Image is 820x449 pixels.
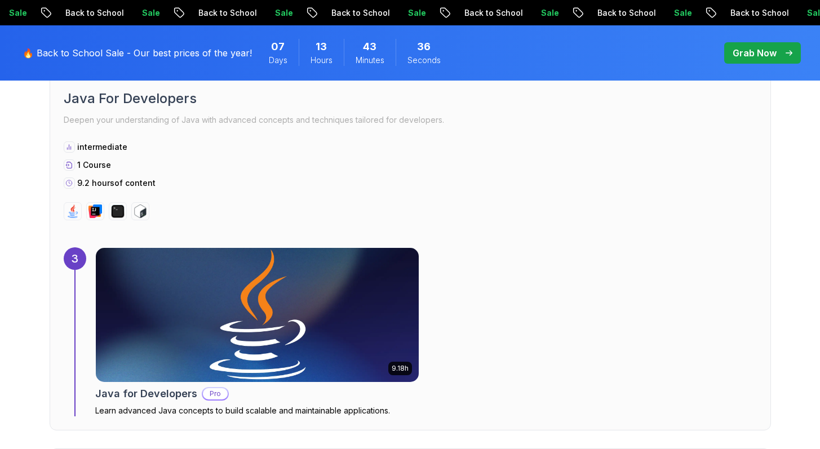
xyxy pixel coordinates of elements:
p: Sale [132,7,168,19]
p: Learn advanced Java concepts to build scalable and maintainable applications. [95,405,419,416]
img: terminal logo [111,205,125,218]
a: Java for Developers card9.18hJava for DevelopersProLearn advanced Java concepts to build scalable... [95,247,419,416]
p: Back to School [55,7,132,19]
p: Back to School [454,7,531,19]
span: Hours [311,55,333,66]
h2: Java For Developers [64,90,757,108]
p: 9.2 hours of content [77,177,156,189]
span: 36 Seconds [417,39,431,55]
p: Deepen your understanding of Java with advanced concepts and techniques tailored for developers. [64,112,757,128]
p: Back to School [720,7,797,19]
p: Pro [203,388,228,399]
img: bash logo [134,205,147,218]
span: Days [269,55,287,66]
span: 13 Hours [316,39,327,55]
p: Sale [265,7,301,19]
p: Sale [398,7,434,19]
p: Back to School [587,7,664,19]
span: 1 Course [77,160,111,170]
div: 3 [64,247,86,270]
p: Back to School [188,7,265,19]
img: intellij logo [88,205,102,218]
p: 9.18h [392,364,409,373]
p: intermediate [77,141,127,153]
p: Sale [531,7,567,19]
span: Minutes [356,55,384,66]
p: Sale [664,7,700,19]
p: Back to School [321,7,398,19]
p: 🔥 Back to School Sale - Our best prices of the year! [23,46,252,60]
span: 43 Minutes [363,39,376,55]
span: Seconds [407,55,441,66]
img: java logo [66,205,79,218]
img: Java for Developers card [96,248,419,382]
span: 7 Days [271,39,285,55]
p: Grab Now [733,46,777,60]
h2: Java for Developers [95,386,197,402]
